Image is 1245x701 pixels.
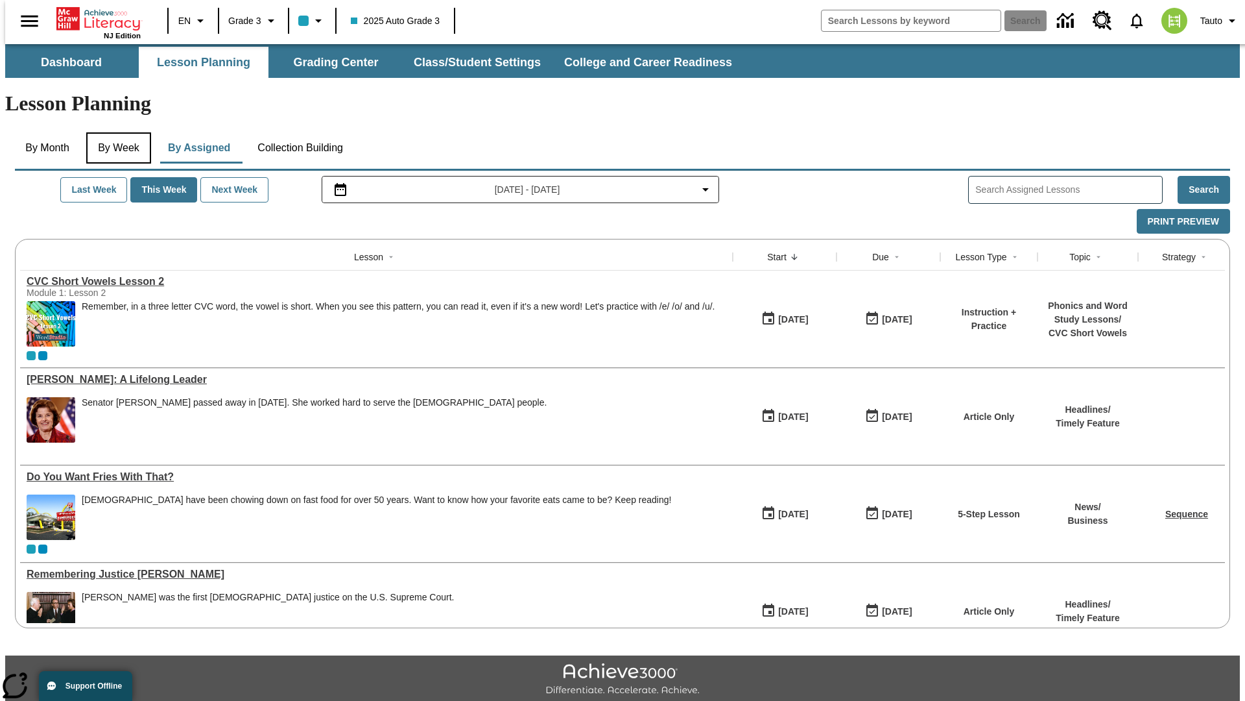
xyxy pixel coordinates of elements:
[778,409,808,425] div: [DATE]
[223,9,284,32] button: Grade: Grade 3, Select a grade
[1154,4,1195,38] button: Select a new avatar
[5,92,1240,116] h1: Lesson Planning
[82,301,715,347] span: Remember, in a three letter CVC word, the vowel is short. When you see this pattern, you can read...
[383,249,399,265] button: Sort
[82,397,547,443] div: Senator Dianne Feinstein passed away in September 2023. She worked hard to serve the American peo...
[27,374,726,386] a: Dianne Feinstein: A Lifelong Leader, Lessons
[27,471,726,483] div: Do You Want Fries With That?
[39,671,132,701] button: Support Offline
[104,32,141,40] span: NJ Edition
[882,312,912,328] div: [DATE]
[1195,9,1245,32] button: Profile/Settings
[757,307,812,332] button: 09/02/25: First time the lesson was available
[1049,3,1085,39] a: Data Center
[82,495,671,540] div: Americans have been chowing down on fast food for over 50 years. Want to know how your favorite e...
[1056,611,1120,625] p: Timely Feature
[860,307,916,332] button: 09/02/25: Last day the lesson can be accessed
[1056,417,1120,430] p: Timely Feature
[15,132,80,164] button: By Month
[38,351,47,360] span: OL 2025 Auto Grade 4
[351,14,440,28] span: 2025 Auto Grade 3
[27,288,221,298] div: Module 1: Lesson 2
[958,508,1020,521] p: 5-Step Lesson
[158,132,241,164] button: By Assigned
[1085,3,1120,38] a: Resource Center, Will open in new tab
[1200,14,1222,28] span: Tauto
[860,599,916,624] button: 09/02/25: Last day the lesson can be accessed
[178,14,191,28] span: EN
[822,10,1001,31] input: search field
[1044,299,1132,326] p: Phonics and Word Study Lessons /
[38,545,47,554] div: OL 2025 Auto Grade 4
[27,592,75,637] img: Chief Justice Warren Burger, wearing a black robe, holds up his right hand and faces Sandra Day O...
[354,251,383,264] div: Lesson
[545,663,700,696] img: Achieve3000 Differentiate Accelerate Achieve
[1137,209,1230,234] button: Print Preview
[200,177,268,203] button: Next Week
[27,495,75,540] img: One of the first McDonald's stores, with the iconic red sign and golden arches.
[5,47,744,78] div: SubNavbar
[889,249,905,265] button: Sort
[293,9,331,32] button: Class color is light blue. Change class color
[882,409,912,425] div: [DATE]
[139,47,268,78] button: Lesson Planning
[27,397,75,443] img: Senator Dianne Feinstein of California smiles with the U.S. flag behind her.
[1120,4,1154,38] a: Notifications
[787,249,802,265] button: Sort
[6,47,136,78] button: Dashboard
[964,410,1015,424] p: Article Only
[271,47,401,78] button: Grading Center
[82,592,454,637] div: Sandra Day O'Connor was the first female justice on the U.S. Supreme Court.
[975,180,1162,199] input: Search Assigned Lessons
[1007,249,1023,265] button: Sort
[860,404,916,429] button: 09/02/25: Last day the lesson can be accessed
[1056,598,1120,611] p: Headlines /
[56,6,141,32] a: Home
[778,312,808,328] div: [DATE]
[1067,514,1108,528] p: Business
[27,545,36,554] div: Current Class
[65,682,122,691] span: Support Offline
[1162,251,1196,264] div: Strategy
[767,251,787,264] div: Start
[757,599,812,624] button: 09/02/25: First time the lesson was available
[403,47,551,78] button: Class/Student Settings
[228,14,261,28] span: Grade 3
[757,404,812,429] button: 09/02/25: First time the lesson was available
[27,276,726,288] div: CVC Short Vowels Lesson 2
[757,502,812,526] button: 09/02/25: First time the lesson was available
[778,506,808,523] div: [DATE]
[882,604,912,620] div: [DATE]
[10,2,49,40] button: Open side menu
[27,569,726,580] div: Remembering Justice O'Connor
[947,306,1031,333] p: Instruction + Practice
[1044,326,1132,340] p: CVC Short Vowels
[27,374,726,386] div: Dianne Feinstein: A Lifelong Leader
[82,301,715,312] p: Remember, in a three letter CVC word, the vowel is short. When you see this pattern, you can read...
[247,132,353,164] button: Collection Building
[130,177,197,203] button: This Week
[27,569,726,580] a: Remembering Justice O'Connor, Lessons
[27,301,75,347] img: CVC Short Vowels Lesson 2.
[872,251,889,264] div: Due
[27,351,36,360] div: Current Class
[27,471,726,483] a: Do You Want Fries With That?, Lessons
[1178,176,1230,204] button: Search
[5,44,1240,78] div: SubNavbar
[82,495,671,506] div: [DEMOGRAPHIC_DATA] have been chowing down on fast food for over 50 years. Want to know how your f...
[1165,509,1208,519] a: Sequence
[1196,249,1211,265] button: Sort
[1161,8,1187,34] img: avatar image
[778,604,808,620] div: [DATE]
[955,251,1006,264] div: Lesson Type
[1069,251,1091,264] div: Topic
[82,592,454,603] div: [PERSON_NAME] was the first [DEMOGRAPHIC_DATA] justice on the U.S. Supreme Court.
[882,506,912,523] div: [DATE]
[1091,249,1106,265] button: Sort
